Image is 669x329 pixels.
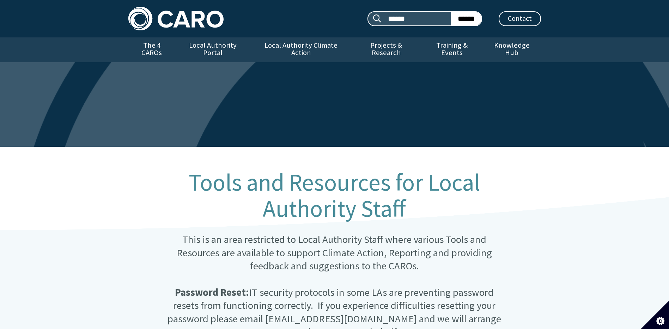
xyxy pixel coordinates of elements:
[351,37,421,62] a: Projects & Research
[128,7,224,30] img: Caro logo
[251,37,351,62] a: Local Authority Climate Action
[175,37,251,62] a: Local Authority Portal
[163,169,505,222] h1: Tools and Resources for Local Authority Staff
[499,11,541,26] a: Contact
[483,37,541,62] a: Knowledge Hub
[175,286,249,299] strong: Password Reset:
[641,301,669,329] button: Set cookie preferences
[128,37,175,62] a: The 4 CAROs
[421,37,483,62] a: Training & Events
